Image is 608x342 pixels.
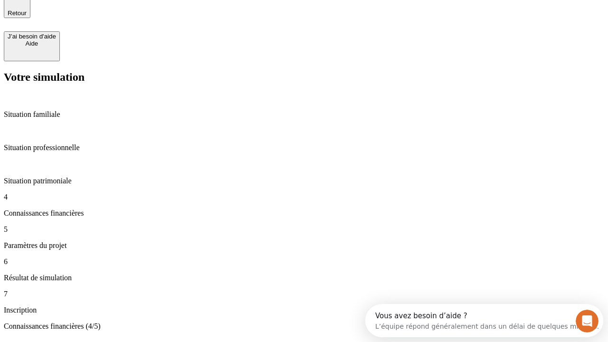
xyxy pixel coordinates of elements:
div: Vous avez besoin d’aide ? [10,8,234,16]
p: Connaissances financières [4,209,604,218]
p: Résultat de simulation [4,274,604,282]
iframe: Intercom live chat discovery launcher [365,304,603,337]
div: Ouvrir le Messenger Intercom [4,4,262,30]
p: 6 [4,257,604,266]
p: 5 [4,225,604,234]
button: J’ai besoin d'aideAide [4,31,60,61]
span: Retour [8,9,27,17]
iframe: Intercom live chat [576,310,598,332]
p: Situation familiale [4,110,604,119]
p: Situation professionnelle [4,143,604,152]
p: Situation patrimoniale [4,177,604,185]
p: 4 [4,193,604,201]
div: Aide [8,40,56,47]
p: Inscription [4,306,604,314]
div: J’ai besoin d'aide [8,33,56,40]
h2: Votre simulation [4,71,604,84]
div: L’équipe répond généralement dans un délai de quelques minutes. [10,16,234,26]
p: Paramètres du projet [4,241,604,250]
p: 7 [4,290,604,298]
p: Connaissances financières (4/5) [4,322,604,331]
